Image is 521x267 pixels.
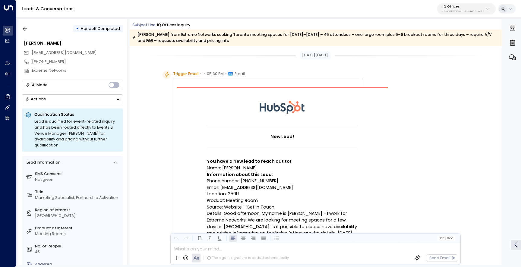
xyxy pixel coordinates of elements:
label: SMS Consent [35,171,121,177]
strong: You have a new lead to reach out to! [207,158,291,164]
label: No. of People [35,243,121,249]
h1: New Lead! [207,133,358,140]
span: Handoff Completed [81,26,120,31]
img: HubSpot [260,88,305,126]
p: Product: Meeting Room [207,197,358,204]
p: Location: 250U [207,191,358,197]
div: [PERSON_NAME] from Extreme Networks seeking Toronto meeting spaces for [DATE]–[DATE] – 45 attende... [132,32,498,44]
p: Source: Website - Get In Touch [207,204,358,211]
div: [GEOGRAPHIC_DATA] [35,213,121,219]
p: Email: [EMAIL_ADDRESS][DOMAIN_NAME] [207,184,358,191]
div: AI Mode [32,82,48,88]
span: 05:30 PM [207,71,224,77]
div: Button group with a nested menu [22,94,123,104]
span: Cc Bcc [440,237,453,240]
label: Product of Interest [35,225,121,231]
div: • [76,24,79,33]
label: Title [35,189,121,195]
div: [PHONE_NUMBER] [32,59,123,65]
button: Redo [182,235,190,242]
div: [DATE][DATE] [300,52,331,59]
button: IQ Officescfe0f921-6736-41ff-9ccf-6d0a7fff47c3 [437,3,496,14]
p: cfe0f921-6736-41ff-9ccf-6d0a7fff47c3 [443,10,484,13]
div: Actions [25,97,46,102]
strong: Information about this Lead: [207,171,273,177]
span: Trigger Email [173,71,198,77]
span: • [200,71,201,77]
span: • [204,71,206,77]
span: | [445,237,446,240]
div: The agent signature is added automatically [207,256,289,260]
span: Subject Line: [132,22,156,27]
p: Phone number: [PHONE_NUMBER] [207,178,358,184]
div: 45 [35,249,121,255]
div: Not given [35,177,121,183]
p: Name: [PERSON_NAME] [207,165,358,171]
span: ncaiati@extremenetworks.com [32,50,97,56]
button: Cc|Bcc [437,236,455,241]
p: IQ Offices [443,5,484,8]
div: Meeting Rooms [35,231,121,237]
p: Details: Good afternoon, My name is [PERSON_NAME] - I work for Extreme Networks. We are looking f... [207,210,358,262]
div: iQ Offices Inquiry [157,22,190,28]
div: Marketing Specialist, Partnership Activation [35,195,121,201]
div: Lead Information [24,160,60,165]
a: Leads & Conversations [22,6,74,12]
label: Region of Interest [35,207,121,213]
div: Lead is qualified for event-related inquiry and has been routed directly to Events & Venue Manage... [34,118,120,148]
span: [EMAIL_ADDRESS][DOMAIN_NAME] [32,50,97,55]
span: Email [235,71,245,77]
div: Extreme Networks [32,68,123,74]
button: Undo [172,235,180,242]
span: • [225,71,227,77]
div: [PERSON_NAME] [24,40,123,47]
p: Qualification Status [34,112,120,117]
button: Actions [22,94,123,104]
